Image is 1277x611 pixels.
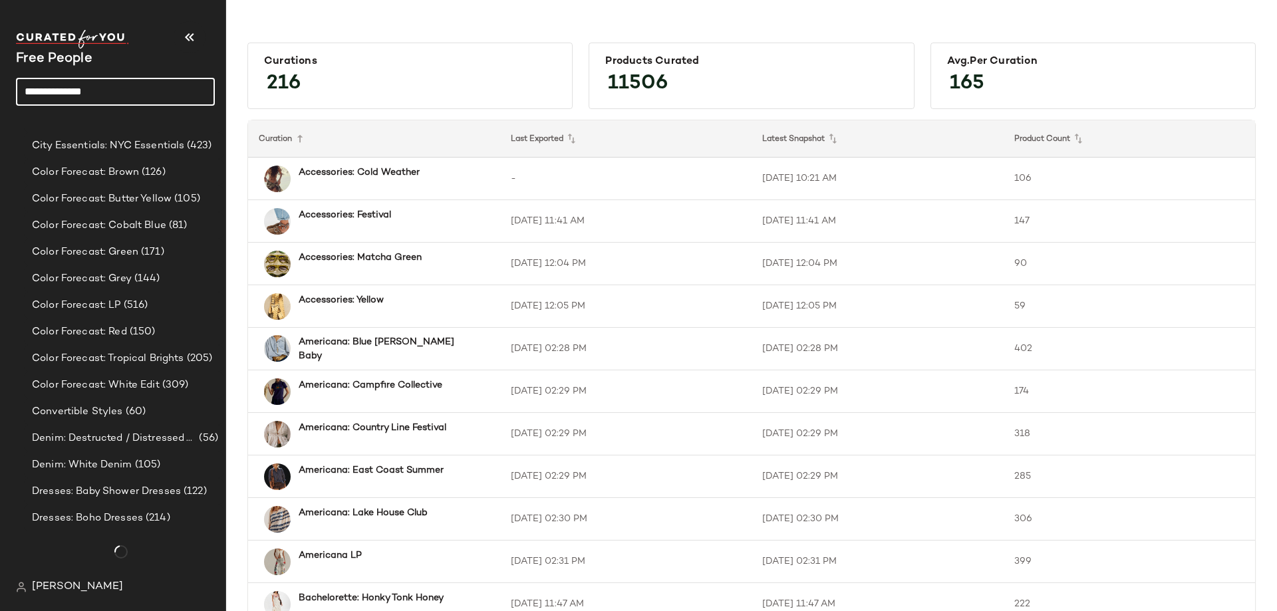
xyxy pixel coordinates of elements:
[248,120,500,158] th: Curation
[752,541,1004,583] td: [DATE] 02:31 PM
[500,455,752,498] td: [DATE] 02:29 PM
[299,208,391,222] b: Accessories: Festival
[1004,158,1256,200] td: 106
[752,413,1004,455] td: [DATE] 02:29 PM
[500,158,752,200] td: -
[299,335,476,363] b: Americana: Blue [PERSON_NAME] Baby
[605,55,897,68] div: Products Curated
[264,421,291,447] img: 93911964_010_0
[595,60,681,108] span: 11506
[947,55,1239,68] div: Avg.per Curation
[299,549,362,562] b: Americana LP
[264,293,291,320] img: 94919339_072_0
[121,298,148,313] span: (516)
[500,541,752,583] td: [DATE] 02:31 PM
[32,404,123,420] span: Convertible Styles
[32,324,127,340] span: Color Forecast: Red
[16,582,27,592] img: svg%3e
[32,271,132,287] span: Color Forecast: Grey
[32,138,184,154] span: City Essentials: NYC Essentials
[752,243,1004,285] td: [DATE] 12:04 PM
[752,120,1004,158] th: Latest Snapshot
[752,285,1004,328] td: [DATE] 12:05 PM
[1004,243,1256,285] td: 90
[32,431,196,446] span: Denim: Destructed / Distressed V2
[181,484,207,499] span: (122)
[500,370,752,413] td: [DATE] 02:29 PM
[32,378,160,393] span: Color Forecast: White Edit
[500,328,752,370] td: [DATE] 02:28 PM
[264,378,291,405] img: 100047927_040_a
[752,158,1004,200] td: [DATE] 10:21 AM
[32,218,166,233] span: Color Forecast: Cobalt Blue
[752,455,1004,498] td: [DATE] 02:29 PM
[264,463,291,490] img: 92425776_042_0
[1004,413,1256,455] td: 318
[139,165,166,180] span: (126)
[32,457,132,473] span: Denim: White Denim
[299,378,442,392] b: Americana: Campfire Collective
[32,351,184,366] span: Color Forecast: Tropical Brights
[936,60,998,108] span: 165
[196,431,218,446] span: (56)
[123,404,146,420] span: (60)
[1004,498,1256,541] td: 306
[32,191,172,207] span: Color Forecast: Butter Yellow
[184,351,213,366] span: (205)
[500,243,752,285] td: [DATE] 12:04 PM
[264,208,291,235] img: 101016384_023_a
[500,200,752,243] td: [DATE] 11:41 AM
[32,165,139,180] span: Color Forecast: Brown
[752,328,1004,370] td: [DATE] 02:28 PM
[299,463,444,477] b: Americana: East Coast Summer
[500,120,752,158] th: Last Exported
[500,285,752,328] td: [DATE] 12:05 PM
[32,245,138,260] span: Color Forecast: Green
[299,166,420,180] b: Accessories: Cold Weather
[143,511,170,526] span: (214)
[752,498,1004,541] td: [DATE] 02:30 PM
[264,251,291,277] img: 81771081_034_0
[166,218,188,233] span: (81)
[299,293,384,307] b: Accessories: Yellow
[138,245,164,260] span: (171)
[32,579,123,595] span: [PERSON_NAME]
[253,60,314,108] span: 216
[1004,455,1256,498] td: 285
[172,191,200,207] span: (105)
[299,591,444,605] b: Bachelorette: Honky Tonk Honey
[1004,541,1256,583] td: 399
[264,335,291,362] img: 101180578_092_e
[299,421,446,435] b: Americana: Country Line Festival
[299,506,428,520] b: Americana: Lake House Club
[752,200,1004,243] td: [DATE] 11:41 AM
[127,324,156,340] span: (150)
[1004,328,1256,370] td: 402
[1004,370,1256,413] td: 174
[32,511,143,526] span: Dresses: Boho Dresses
[264,166,291,192] img: 101582724_030_i
[752,370,1004,413] td: [DATE] 02:29 PM
[184,138,212,154] span: (423)
[299,251,422,265] b: Accessories: Matcha Green
[16,52,92,66] span: Current Company Name
[1004,285,1256,328] td: 59
[132,457,161,473] span: (105)
[264,549,291,575] img: 96147558_049_g
[1004,200,1256,243] td: 147
[16,30,129,49] img: cfy_white_logo.C9jOOHJF.svg
[500,413,752,455] td: [DATE] 02:29 PM
[264,55,556,68] div: Curations
[32,484,181,499] span: Dresses: Baby Shower Dresses
[132,271,160,287] span: (144)
[1004,120,1256,158] th: Product Count
[32,298,121,313] span: Color Forecast: LP
[500,498,752,541] td: [DATE] 02:30 PM
[160,378,189,393] span: (309)
[264,506,291,533] img: 83674770_024_a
